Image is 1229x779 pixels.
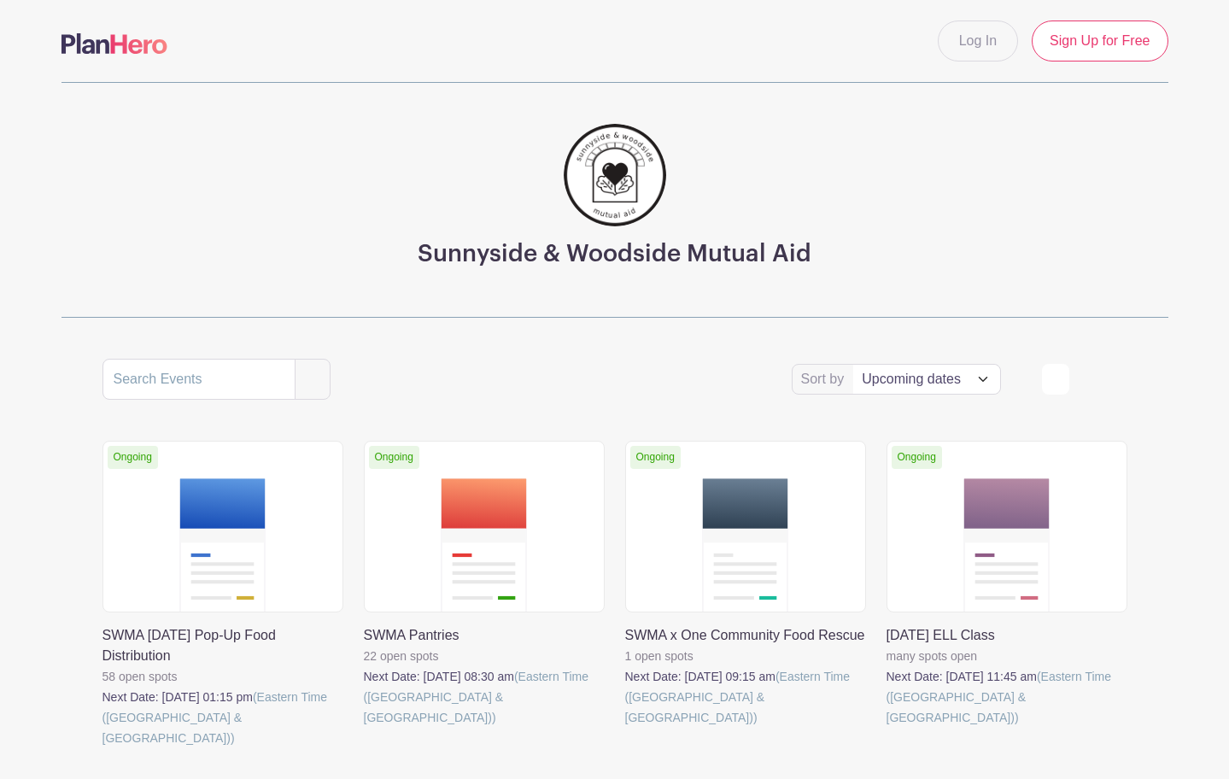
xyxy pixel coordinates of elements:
[801,369,850,389] label: Sort by
[102,359,296,400] input: Search Events
[418,240,811,269] h3: Sunnyside & Woodside Mutual Aid
[61,33,167,54] img: logo-507f7623f17ff9eddc593b1ce0a138ce2505c220e1c5a4e2b4648c50719b7d32.svg
[564,124,666,226] img: 256.png
[938,20,1018,61] a: Log In
[1042,364,1127,395] div: order and view
[1032,20,1168,61] a: Sign Up for Free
